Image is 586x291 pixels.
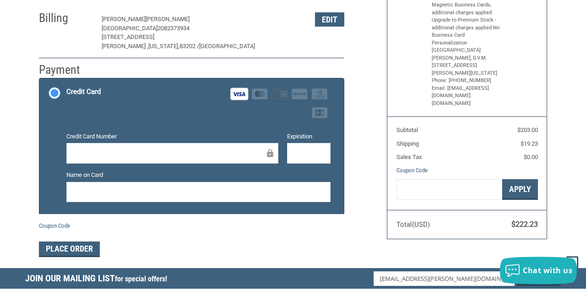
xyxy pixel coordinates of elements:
[179,43,199,49] span: 83202 /
[66,132,278,141] label: Credit Card Number
[39,222,70,229] a: Coupon Code
[287,132,331,141] label: Expiration
[39,62,92,77] h2: Payment
[115,275,167,283] span: for special offers!
[66,170,331,180] label: Name on Card
[199,43,255,49] span: [GEOGRAPHIC_DATA]
[396,154,422,160] span: Sales Tax
[102,33,154,40] span: [STREET_ADDRESS]
[500,257,577,284] button: Chat with us
[374,271,515,286] input: Email
[432,16,500,32] li: Upgrade to Premium Stock - additional charges applied No
[157,25,190,32] span: 2082373934
[39,242,100,257] button: Place Order
[511,220,538,229] span: $222.23
[148,43,179,49] span: [US_STATE],
[315,12,344,27] button: Edit
[517,126,538,133] span: $203.00
[396,220,430,229] span: Total (USD)
[102,25,157,32] span: [GEOGRAPHIC_DATA]
[521,140,538,147] span: $19.23
[396,179,502,200] input: Gift Certificate or Coupon Code
[523,265,572,275] span: Chat with us
[502,179,538,200] button: Apply
[396,140,419,147] span: Shipping
[396,167,428,174] a: Coupon Code
[102,43,148,49] span: [PERSON_NAME] ,
[432,32,500,107] li: Business Card Personalization [GEOGRAPHIC_DATA] [PERSON_NAME], D.V.M. [STREET_ADDRESS][PERSON_NAM...
[524,154,538,160] span: $0.00
[102,16,146,22] span: [PERSON_NAME]
[146,16,190,22] span: [PERSON_NAME]
[39,11,92,26] h2: Billing
[396,126,418,133] span: Subtotal
[66,84,101,99] div: Credit Card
